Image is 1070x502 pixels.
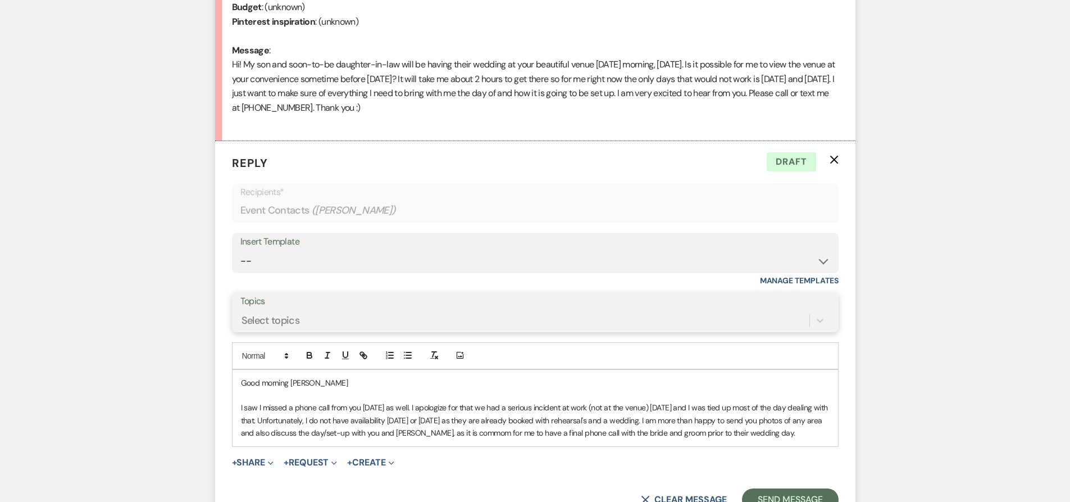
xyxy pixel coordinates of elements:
span: + [232,458,237,467]
b: Budget [232,1,262,13]
div: Select topics [242,313,300,328]
div: Insert Template [240,234,830,250]
label: Topics [240,293,830,310]
span: Reply [232,156,268,170]
span: Draft [767,152,816,171]
div: Event Contacts [240,200,830,221]
span: + [347,458,352,467]
button: Create [347,458,394,467]
span: ( [PERSON_NAME] ) [312,203,396,218]
button: Share [232,458,274,467]
button: Request [284,458,337,467]
b: Pinterest inspiration [232,16,316,28]
p: I saw I missed a phone call from you [DATE] as well. I apologize for that we had a serious incide... [241,401,830,439]
span: + [284,458,289,467]
b: Message [232,44,270,56]
p: Recipients* [240,185,830,200]
a: Manage Templates [760,275,839,286]
p: Good morning [PERSON_NAME] [241,377,830,389]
